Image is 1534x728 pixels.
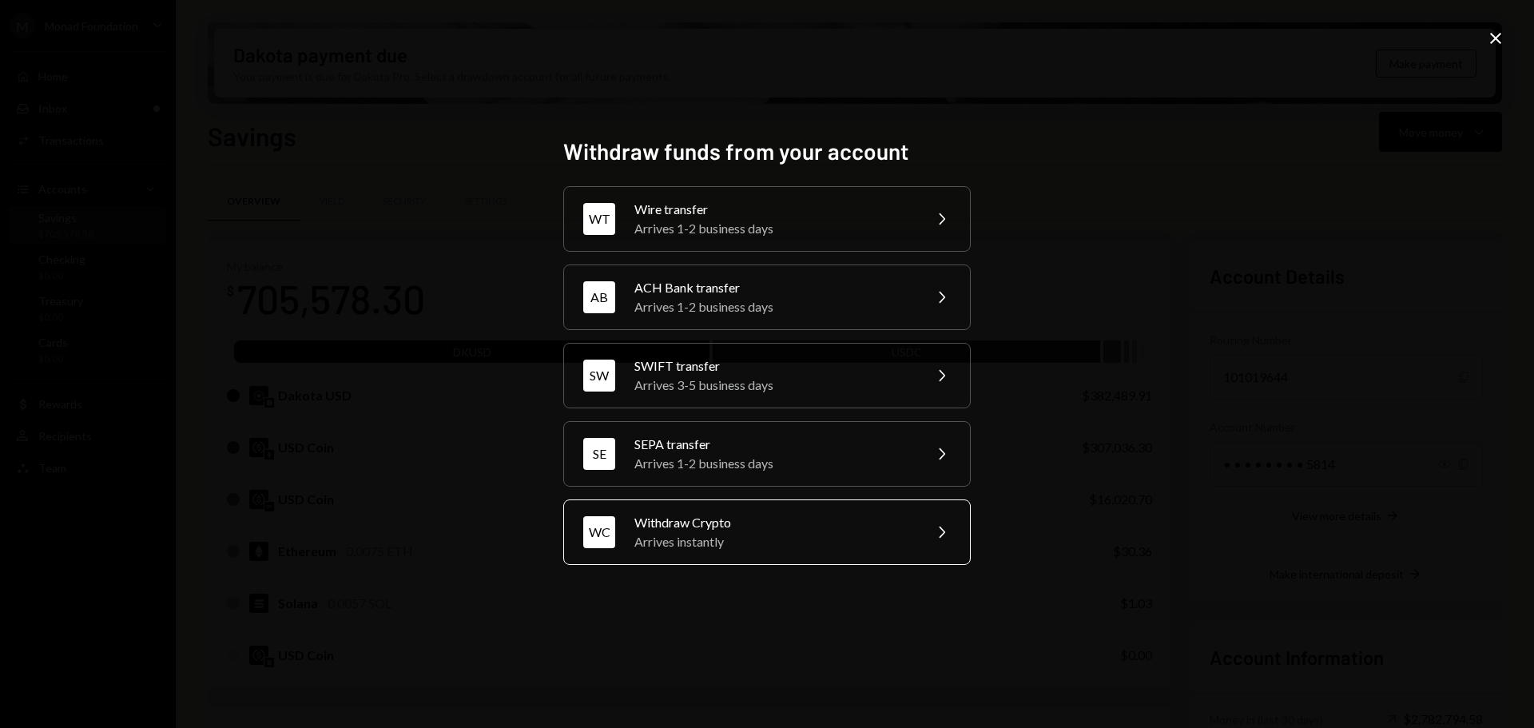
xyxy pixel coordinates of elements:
div: SW [583,360,615,392]
h2: Withdraw funds from your account [563,136,971,167]
div: Wire transfer [634,200,912,219]
button: WCWithdraw CryptoArrives instantly [563,499,971,565]
div: WT [583,203,615,235]
div: Arrives 1-2 business days [634,297,912,316]
div: Arrives 1-2 business days [634,219,912,238]
div: Arrives 3-5 business days [634,376,912,395]
button: WTWire transferArrives 1-2 business days [563,186,971,252]
div: Arrives instantly [634,532,912,551]
button: SESEPA transferArrives 1-2 business days [563,421,971,487]
div: WC [583,516,615,548]
div: SEPA transfer [634,435,912,454]
button: SWSWIFT transferArrives 3-5 business days [563,343,971,408]
div: SWIFT transfer [634,356,912,376]
button: ABACH Bank transferArrives 1-2 business days [563,265,971,330]
div: SE [583,438,615,470]
div: AB [583,281,615,313]
div: Arrives 1-2 business days [634,454,912,473]
div: Withdraw Crypto [634,513,912,532]
div: ACH Bank transfer [634,278,912,297]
